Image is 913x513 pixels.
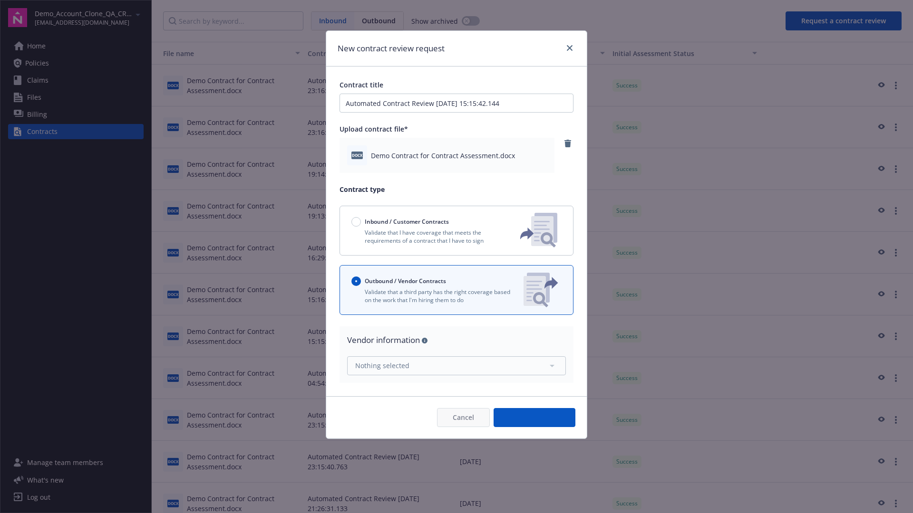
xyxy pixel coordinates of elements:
[371,151,515,161] span: Demo Contract for Contract Assessment.docx
[564,42,575,54] a: close
[494,408,575,427] button: Submit request
[338,42,445,55] h1: New contract review request
[340,80,383,89] span: Contract title
[340,206,573,256] button: Inbound / Customer ContractsValidate that I have coverage that meets the requirements of a contra...
[453,413,474,422] span: Cancel
[355,361,409,370] span: Nothing selected
[340,124,408,133] span: Upload contract file*
[351,217,361,227] input: Inbound / Customer Contracts
[347,356,566,375] button: Nothing selected
[351,276,361,286] input: Outbound / Vendor Contracts
[347,334,566,346] div: Vendor information
[509,413,560,422] span: Submit request
[562,138,573,149] a: remove
[340,184,573,194] p: Contract type
[365,218,449,226] span: Inbound / Customer Contracts
[351,228,505,245] p: Validate that I have coverage that meets the requirements of a contract that I have to sign
[340,265,573,315] button: Outbound / Vendor ContractsValidate that a third party has the right coverage based on the work t...
[340,94,573,113] input: Enter a title for this contract
[365,277,446,285] span: Outbound / Vendor Contracts
[351,152,363,159] span: docx
[437,408,490,427] button: Cancel
[351,288,516,304] p: Validate that a third party has the right coverage based on the work that I'm hiring them to do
